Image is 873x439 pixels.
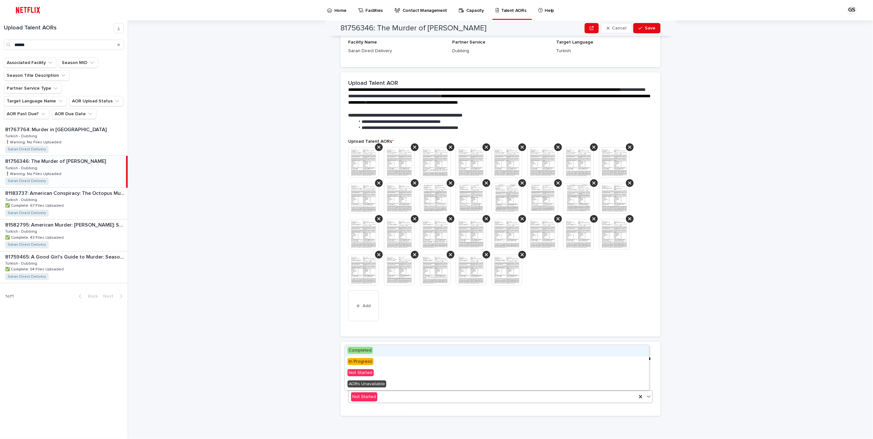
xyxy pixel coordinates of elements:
[348,358,373,365] span: In Progress
[5,202,65,208] p: ✅ Complete: 67 Files Uploaded
[345,356,649,368] div: In Progress
[348,291,379,321] button: Add
[4,96,67,106] button: Target Language Name
[348,40,377,44] span: Facility Name
[348,139,394,144] span: Upload Talent AORs
[4,58,56,68] button: Associated Facility
[348,80,398,87] h2: Upload Talent AOR
[5,125,108,133] p: 81767764: Murder in [GEOGRAPHIC_DATA]
[612,26,627,30] span: Cancel
[340,24,486,33] h2: 81756346: The Murder of [PERSON_NAME]
[59,58,98,68] button: Season MID
[345,368,649,379] div: Not Started
[557,40,594,44] span: Target Language
[4,25,114,32] h1: Upload Talent AORs
[645,26,655,30] span: Save
[452,40,485,44] span: Partner Service
[601,23,632,33] button: Cancel
[348,347,373,354] span: Completed
[5,139,63,145] p: ❗️Warning: No Files Uploaded
[84,294,98,299] span: Back
[5,266,65,272] p: ✅ Complete: 54 Files Uploaded
[5,133,38,139] p: Turkish - Dubbing
[452,48,549,54] p: Dubbing
[5,260,38,266] p: Turkish - Dubbing
[8,275,46,279] a: Saran Direct Delivery
[8,211,46,215] a: Saran Direct Delivery
[4,83,62,93] button: Partner Service Type
[345,345,649,356] div: Completed
[103,294,117,299] span: Next
[5,189,126,196] p: 81183737: American Conspiracy: The Octopus Murders: Season 1
[4,70,69,81] button: Season Title Description
[351,392,377,402] div: Not Started
[348,380,386,387] span: AORs Unavailable
[5,253,126,260] p: 81759465: A Good Girl's Guide to Murder: Season 1
[5,221,126,228] p: 81582795: American Murder: Laci Peterson: Season 1
[363,304,371,308] span: Add
[633,23,661,33] button: Save
[348,48,445,54] p: Saran Direct Delivery
[5,165,38,171] p: Turkish - Dubbing
[8,243,46,247] a: Saran Direct Delivery
[4,109,49,119] button: AOR Past Due?
[8,147,46,152] a: Saran Direct Delivery
[4,40,124,50] input: Search
[348,369,374,376] span: Not Started
[557,48,653,54] p: Turkish
[345,379,649,390] div: AORs Unavailable
[13,4,43,17] img: ifQbXi3ZQGMSEF7WDB7W
[69,96,123,106] button: AOR Upload Status
[5,196,38,202] p: Turkish - Dubbing
[100,293,128,299] button: Next
[5,234,65,240] p: ✅ Complete: 43 Files Uploaded
[5,157,107,164] p: 81756346: The Murder of [PERSON_NAME]
[74,293,100,299] button: Back
[5,171,63,176] p: ❗️Warning: No Files Uploaded
[847,5,857,15] div: GS
[8,179,46,183] a: Saran Direct Delivery
[52,109,96,119] button: AOR Due Date
[5,228,38,234] p: Turkish - Dubbing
